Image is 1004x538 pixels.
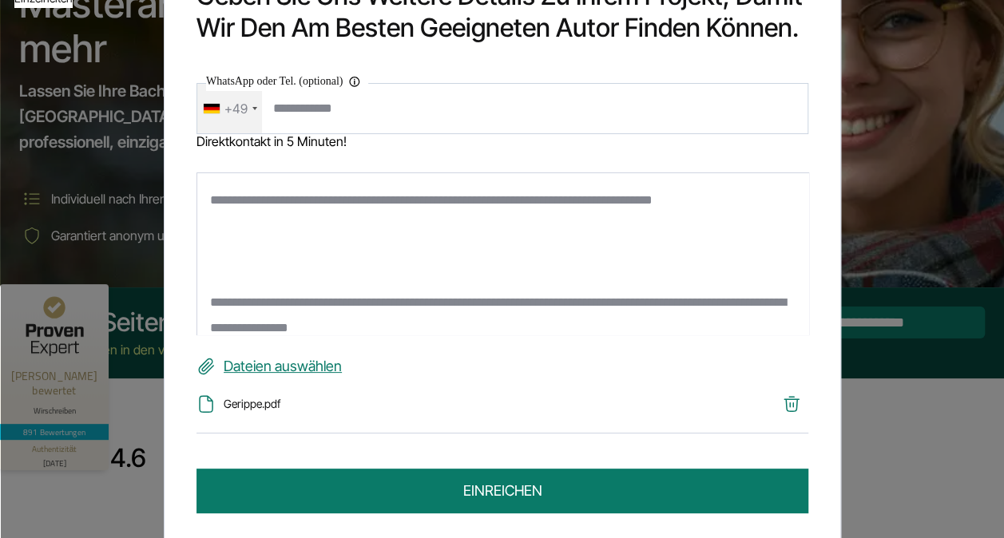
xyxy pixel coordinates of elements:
[196,394,747,413] li: Gerippe.pdf
[196,134,808,148] div: Direktkontakt in 5 Minuten!
[196,354,808,379] label: Dateien auswählen
[196,469,808,513] button: einreichen
[197,84,262,133] div: Telephone country code
[206,72,368,91] label: WhatsApp oder Tel. (optional)
[224,96,248,121] div: +49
